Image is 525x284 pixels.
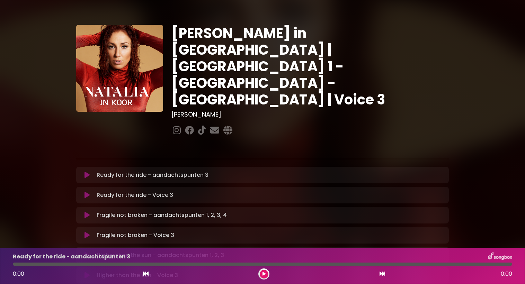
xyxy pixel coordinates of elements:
h1: [PERSON_NAME] in [GEOGRAPHIC_DATA] | [GEOGRAPHIC_DATA] 1 - [GEOGRAPHIC_DATA] - [GEOGRAPHIC_DATA] ... [171,25,449,108]
img: songbox-logo-white.png [488,252,512,261]
span: 0:00 [501,270,512,278]
img: YTVS25JmS9CLUqXqkEhs [76,25,163,112]
p: Ready for the ride - aandachtspunten 3 [13,253,130,261]
span: 0:00 [13,270,24,278]
p: Fragile not broken - Voice 3 [97,231,174,239]
p: Fragile not broken - aandachtspunten 1, 2, 3, 4 [97,211,227,219]
p: Ready for the ride - aandachtspunten 3 [97,171,208,179]
p: Ready for the ride - Voice 3 [97,191,173,199]
h3: [PERSON_NAME] [171,111,449,118]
